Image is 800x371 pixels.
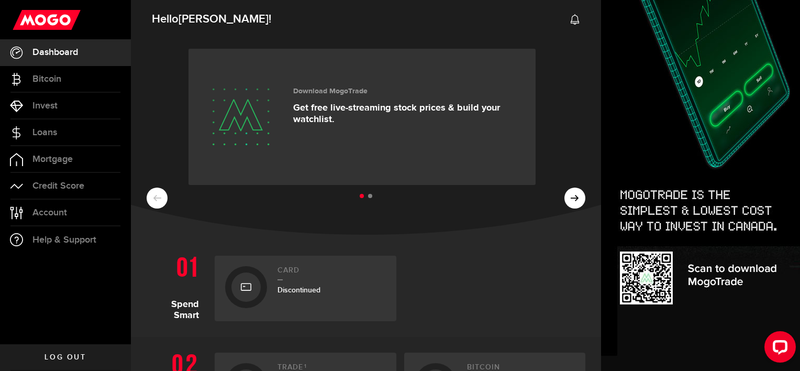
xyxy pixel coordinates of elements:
a: Download MogoTrade Get free live-streaming stock prices & build your watchlist. [188,49,536,185]
span: Account [32,208,67,217]
h2: Card [277,266,386,280]
iframe: LiveChat chat widget [756,327,800,371]
a: CardDiscontinued [215,256,396,321]
span: Log out [45,354,86,361]
span: Discontinued [277,286,320,294]
span: [PERSON_NAME] [179,12,269,26]
span: Invest [32,101,58,111]
span: Mortgage [32,155,73,164]
span: Bitcoin [32,74,61,84]
span: Dashboard [32,48,78,57]
sup: 1 [304,363,307,369]
h3: Download MogoTrade [293,87,520,96]
p: Get free live-streaming stock prices & build your watchlist. [293,102,520,125]
span: Hello ! [152,8,271,30]
span: Loans [32,128,57,137]
h1: Spend Smart [147,250,207,321]
span: Credit Score [32,181,84,191]
span: Help & Support [32,235,96,245]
